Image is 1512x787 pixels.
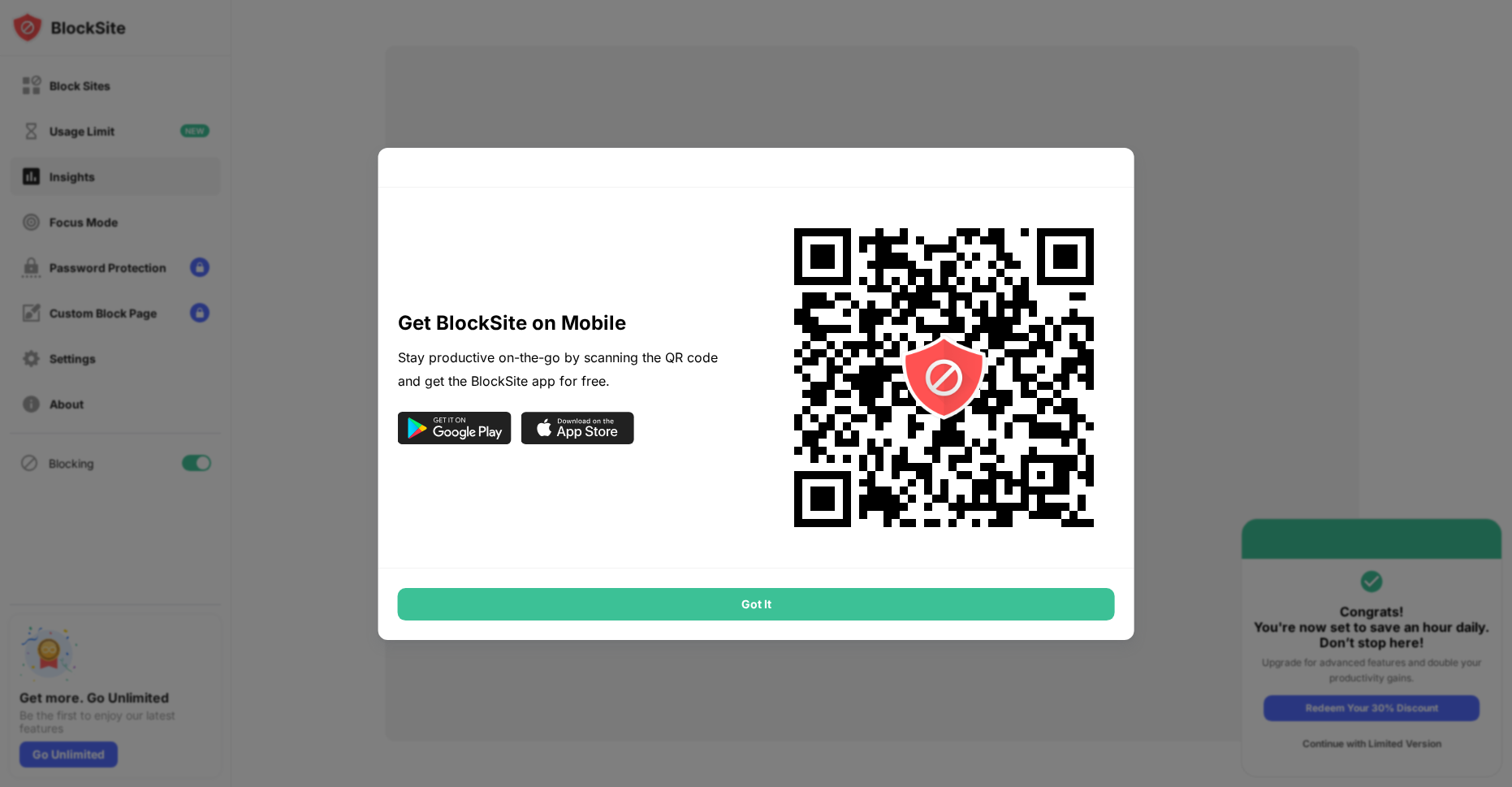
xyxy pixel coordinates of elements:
[398,346,735,393] div: Stay productive on-the-go by scanning the QR code and get the BlockSite app for free.
[521,412,635,444] img: app-store-black.svg
[398,310,735,336] div: Get BlockSite on Mobile
[774,207,1115,548] img: onboard-omni-qr-code.svg
[398,588,1115,621] div: Got It
[398,412,512,444] img: google-play-black.svg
